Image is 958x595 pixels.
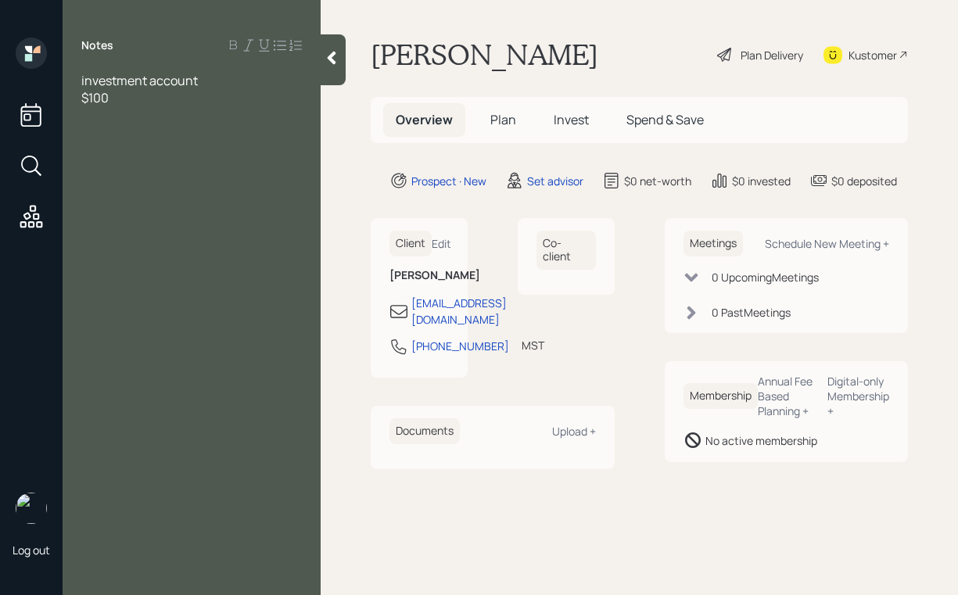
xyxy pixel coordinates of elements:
div: Kustomer [849,47,897,63]
div: Plan Delivery [741,47,803,63]
img: aleksandra-headshot.png [16,493,47,524]
span: Overview [396,111,453,128]
h6: Co-client [536,231,596,270]
div: $0 deposited [831,173,897,189]
div: [PHONE_NUMBER] [411,338,509,354]
h6: Membership [684,383,758,409]
div: No active membership [705,432,817,449]
div: $0 net-worth [624,173,691,189]
span: investment account [81,72,198,89]
div: 0 Upcoming Meeting s [712,269,819,285]
span: Invest [554,111,589,128]
div: Annual Fee Based Planning + [758,374,816,418]
label: Notes [81,38,113,53]
div: Digital-only Membership + [827,374,889,418]
div: Upload + [552,424,596,439]
h6: Client [389,231,432,256]
div: Edit [432,236,451,251]
div: 0 Past Meeting s [712,304,791,321]
span: $100 [81,89,109,106]
div: Set advisor [527,173,583,189]
h6: [PERSON_NAME] [389,269,449,282]
div: [EMAIL_ADDRESS][DOMAIN_NAME] [411,295,507,328]
div: Prospect · New [411,173,486,189]
div: Schedule New Meeting + [765,236,889,251]
h1: [PERSON_NAME] [371,38,598,72]
h6: Documents [389,418,460,444]
div: Log out [13,543,50,557]
span: Spend & Save [626,111,704,128]
h6: Meetings [684,231,743,256]
span: Plan [490,111,516,128]
div: $0 invested [732,173,791,189]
